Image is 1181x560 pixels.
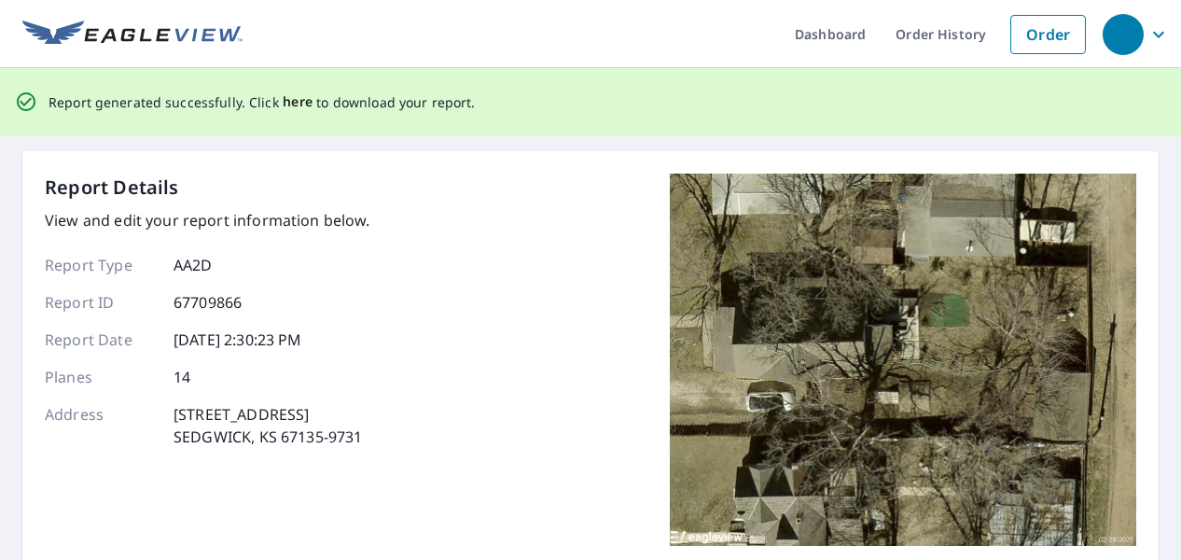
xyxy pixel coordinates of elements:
[45,403,157,448] p: Address
[174,403,362,448] p: [STREET_ADDRESS] SEDGWICK, KS 67135-9731
[45,329,157,351] p: Report Date
[45,366,157,388] p: Planes
[45,174,179,202] p: Report Details
[174,329,302,351] p: [DATE] 2:30:23 PM
[22,21,243,49] img: EV Logo
[1010,15,1086,54] a: Order
[45,254,157,276] p: Report Type
[45,209,370,231] p: View and edit your report information below.
[174,366,190,388] p: 14
[45,291,157,314] p: Report ID
[174,254,213,276] p: AA2D
[49,91,476,114] p: Report generated successfully. Click to download your report.
[670,174,1136,547] img: Top image
[174,291,242,314] p: 67709866
[283,91,313,114] button: here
